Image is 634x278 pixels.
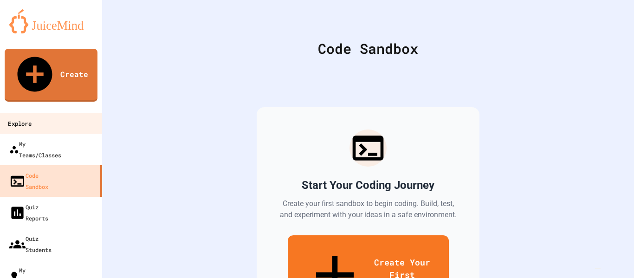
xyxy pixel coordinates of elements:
[302,178,434,193] h2: Start Your Coding Journey
[9,170,48,192] div: Code Sandbox
[8,118,31,129] div: Explore
[595,241,625,269] iframe: chat widget
[279,198,457,220] p: Create your first sandbox to begin coding. Build, test, and experiment with your ideas in a safe ...
[9,233,52,255] div: Quiz Students
[5,49,97,102] a: Create
[9,201,48,224] div: Quiz Reports
[9,9,93,33] img: logo-orange.svg
[9,138,61,161] div: My Teams/Classes
[125,38,611,59] div: Code Sandbox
